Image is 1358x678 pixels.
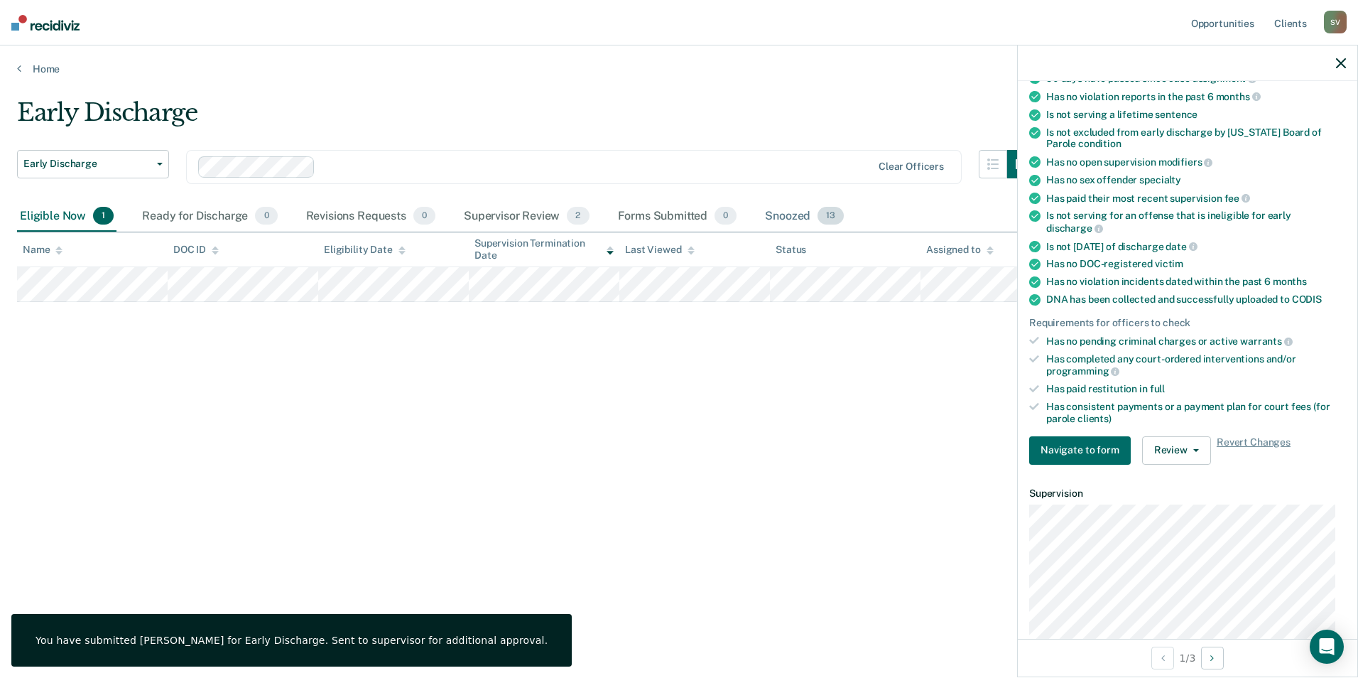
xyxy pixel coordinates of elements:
[17,201,116,232] div: Eligible Now
[173,244,219,256] div: DOC ID
[1155,109,1197,120] span: sentence
[1029,488,1346,500] dt: Supervision
[1029,317,1346,329] div: Requirements for officers to check
[1046,192,1346,205] div: Has paid their most recent supervision
[1046,240,1346,253] div: Is not [DATE] of discharge
[255,207,277,225] span: 0
[926,244,993,256] div: Assigned to
[1292,294,1322,305] span: CODIS
[762,201,847,232] div: Snoozed
[1078,138,1121,149] span: condition
[23,244,63,256] div: Name
[324,244,406,256] div: Eligibility Date
[817,207,844,225] span: 13
[1166,241,1197,252] span: date
[776,244,806,256] div: Status
[1151,647,1174,669] button: Previous Opportunity
[1139,174,1181,185] span: specialty
[1046,365,1119,377] span: programming
[461,201,592,232] div: Supervisor Review
[139,201,280,232] div: Ready for Discharge
[1029,436,1136,465] a: Navigate to form link
[1150,383,1165,394] span: full
[1046,156,1346,168] div: Has no open supervision
[23,158,151,170] span: Early Discharge
[474,237,614,262] div: Supervision Termination Date
[17,98,1036,139] div: Early Discharge
[1158,156,1213,168] span: modifiers
[413,207,435,225] span: 0
[303,201,438,232] div: Revisions Requests
[1077,413,1112,424] span: clients)
[625,244,694,256] div: Last Viewed
[1046,174,1346,186] div: Has no sex offender
[715,207,737,225] span: 0
[1046,222,1103,234] span: discharge
[1216,91,1261,102] span: months
[1324,11,1347,33] div: S V
[36,634,548,647] div: You have submitted [PERSON_NAME] for Early Discharge. Sent to supervisor for additional approval.
[1046,109,1346,121] div: Is not serving a lifetime
[1142,436,1211,465] button: Review
[1217,436,1291,465] span: Revert Changes
[17,63,1341,75] a: Home
[11,15,80,31] img: Recidiviz
[1018,639,1357,677] div: 1 / 3
[1046,294,1346,306] div: DNA has been collected and successfully uploaded to
[93,207,114,225] span: 1
[1240,335,1293,347] span: warrants
[879,161,944,173] div: Clear officers
[1273,276,1307,287] span: months
[1310,630,1344,664] div: Open Intercom Messenger
[1046,276,1346,288] div: Has no violation incidents dated within the past 6
[1155,258,1183,269] span: victim
[1046,353,1346,377] div: Has completed any court-ordered interventions and/or
[1201,647,1224,669] button: Next Opportunity
[615,201,740,232] div: Forms Submitted
[1046,335,1346,348] div: Has no pending criminal charges or active
[567,207,589,225] span: 2
[1046,127,1346,151] div: Is not excluded from early discharge by [US_STATE] Board of Parole
[1046,383,1346,395] div: Has paid restitution in
[1224,193,1250,204] span: fee
[1046,258,1346,270] div: Has no DOC-registered
[1029,436,1131,465] button: Navigate to form
[1046,90,1346,103] div: Has no violation reports in the past 6
[1046,210,1346,234] div: Is not serving for an offense that is ineligible for early
[1046,401,1346,425] div: Has consistent payments or a payment plan for court fees (for parole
